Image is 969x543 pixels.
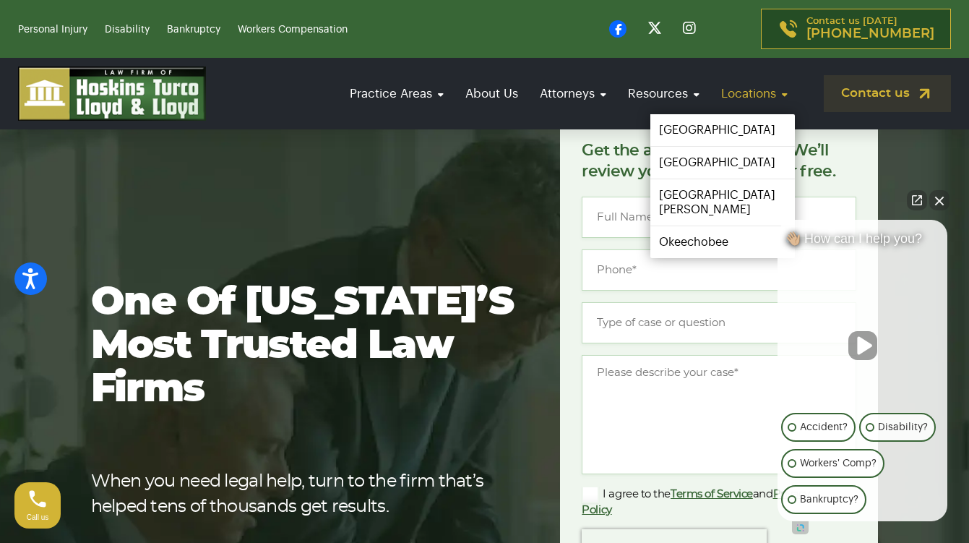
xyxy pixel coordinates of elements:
p: Accident? [800,419,848,436]
a: Terms of Service [671,489,753,500]
p: Bankruptcy? [800,491,858,508]
input: Full Name [582,197,716,238]
a: Personal Injury [18,25,87,35]
a: Open intaker chat [792,521,809,534]
img: logo [18,67,206,121]
a: Contact us [DATE][PHONE_NUMBER] [761,9,951,49]
a: Workers Compensation [238,25,348,35]
button: Close Intaker Chat Widget [929,190,949,210]
a: About Us [458,73,525,114]
a: Contact us [824,75,951,112]
a: Disability [105,25,150,35]
a: Okeechobee [650,226,795,258]
a: Bankruptcy [167,25,220,35]
p: Contact us [DATE] [806,17,934,41]
span: [PHONE_NUMBER] [806,27,934,41]
p: Get the answers you need. We’ll review your case [DATE], for free. [582,140,856,182]
input: Type of case or question [582,302,856,343]
a: [GEOGRAPHIC_DATA] [650,114,795,146]
p: Disability? [878,419,928,436]
a: Locations [714,73,795,114]
p: When you need legal help, turn to the firm that’s helped tens of thousands get results. [91,469,514,520]
p: Workers' Comp? [800,455,877,472]
a: Attorneys [533,73,613,114]
a: Open direct chat [907,190,927,210]
label: I agree to the and [582,486,833,518]
div: 👋🏼 How can I help you? [778,231,947,254]
button: Unmute video [848,331,877,360]
a: [GEOGRAPHIC_DATA][PERSON_NAME] [650,179,795,226]
a: Resources [621,73,707,114]
h1: One of [US_STATE]’s most trusted law firms [91,281,514,411]
a: Practice Areas [343,73,451,114]
a: [GEOGRAPHIC_DATA] [650,147,795,179]
span: Call us [27,513,49,521]
input: Phone* [582,249,856,291]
